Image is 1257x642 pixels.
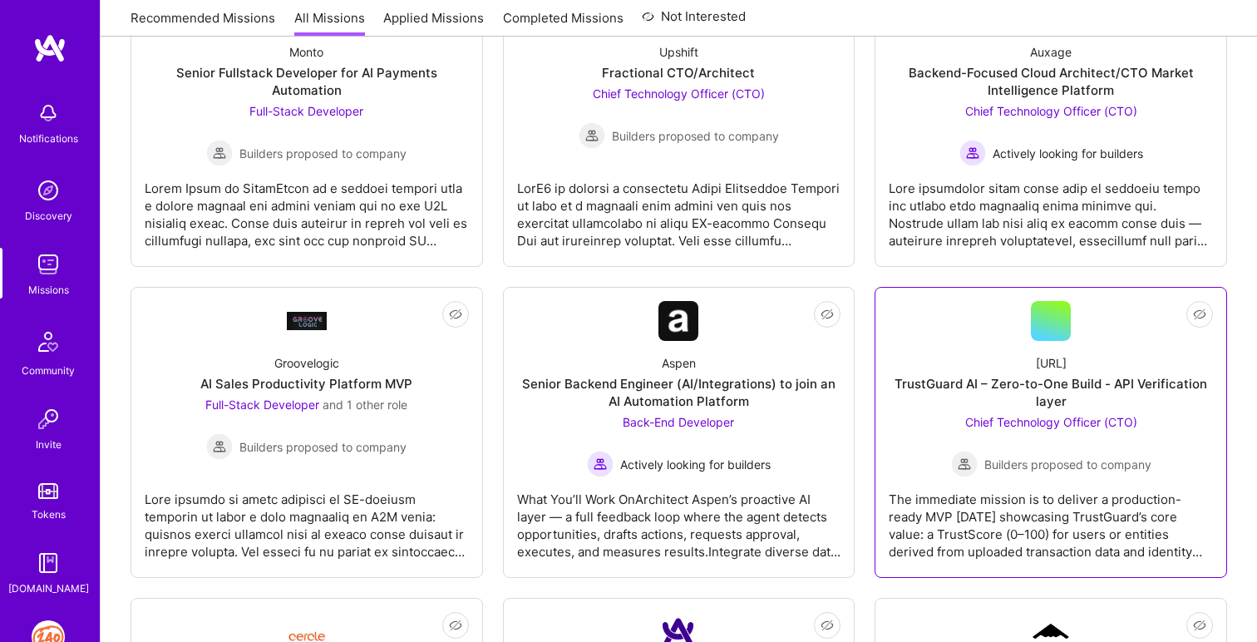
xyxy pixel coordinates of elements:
[965,415,1137,429] span: Chief Technology Officer (CTO)
[658,301,698,341] img: Company Logo
[593,86,765,101] span: Chief Technology Officer (CTO)
[239,438,407,456] span: Builders proposed to company
[289,43,323,61] div: Monto
[612,127,779,145] span: Builders proposed to company
[145,477,469,561] div: Lore ipsumdo si ametc adipisci el SE-doeiusm temporin ut labor e dolo magnaaliq en A2M venia: qui...
[984,456,1151,473] span: Builders proposed to company
[145,301,469,564] a: Company LogoGroovelogicAI Sales Productivity Platform MVPFull-Stack Developer and 1 other roleBui...
[8,580,89,597] div: [DOMAIN_NAME]
[659,43,698,61] div: Upshift
[1193,308,1206,321] i: icon EyeClosed
[33,33,67,63] img: logo
[383,9,484,37] a: Applied Missions
[517,375,841,410] div: Senior Backend Engineer (AI/Integrations) to join an AI Automation Platform
[294,9,365,37] a: All Missions
[32,248,65,281] img: teamwork
[503,9,624,37] a: Completed Missions
[249,104,363,118] span: Full-Stack Developer
[205,398,319,412] span: Full-Stack Developer
[965,104,1137,118] span: Chief Technology Officer (CTO)
[517,301,841,564] a: Company LogoAspenSenior Backend Engineer (AI/Integrations) to join an AI Automation PlatformBack-...
[19,130,78,147] div: Notifications
[36,436,62,453] div: Invite
[145,166,469,249] div: Lorem Ipsum do SitamEtcon ad e seddoei tempori utla e dolore magnaal eni admini veniam qui no exe...
[200,375,412,393] div: AI Sales Productivity Platform MVP
[662,354,696,372] div: Aspen
[579,122,605,149] img: Builders proposed to company
[889,64,1213,99] div: Backend-Focused Cloud Architect/CTO Market Intelligence Platform
[821,619,834,632] i: icon EyeClosed
[32,174,65,207] img: discovery
[206,140,233,166] img: Builders proposed to company
[28,281,69,299] div: Missions
[323,398,407,412] span: and 1 other role
[889,301,1213,564] a: [URL]TrustGuard AI – Zero-to-One Build - API Verification layerChief Technology Officer (CTO) Bui...
[32,96,65,130] img: bell
[449,619,462,632] i: icon EyeClosed
[889,166,1213,249] div: Lore ipsumdolor sitam conse adip el seddoeiu tempo inc utlabo etdo magnaaliq enima minimve qui. N...
[25,207,72,225] div: Discovery
[620,456,771,473] span: Actively looking for builders
[274,354,339,372] div: Groovelogic
[602,64,755,81] div: Fractional CTO/Architect
[587,451,614,477] img: Actively looking for builders
[889,477,1213,561] div: The immediate mission is to deliver a production-ready MVP [DATE] showcasing TrustGuard’s core va...
[1030,43,1072,61] div: Auxage
[32,506,66,523] div: Tokens
[38,483,58,499] img: tokens
[623,415,734,429] span: Back-End Developer
[239,145,407,162] span: Builders proposed to company
[821,308,834,321] i: icon EyeClosed
[28,322,68,362] img: Community
[642,7,746,37] a: Not Interested
[951,451,978,477] img: Builders proposed to company
[517,477,841,561] div: What You’ll Work OnArchitect Aspen’s proactive AI layer — a full feedback loop where the agent de...
[145,64,469,99] div: Senior Fullstack Developer for AI Payments Automation
[22,362,75,379] div: Community
[1036,354,1067,372] div: [URL]
[287,312,327,329] img: Company Logo
[206,433,233,460] img: Builders proposed to company
[1193,619,1206,632] i: icon EyeClosed
[959,140,986,166] img: Actively looking for builders
[889,375,1213,410] div: TrustGuard AI – Zero-to-One Build - API Verification layer
[449,308,462,321] i: icon EyeClosed
[517,166,841,249] div: LorE6 ip dolorsi a consectetu Adipi Elitseddoe Tempori ut labo et d magnaali enim admini ven quis...
[32,402,65,436] img: Invite
[131,9,275,37] a: Recommended Missions
[993,145,1143,162] span: Actively looking for builders
[32,546,65,580] img: guide book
